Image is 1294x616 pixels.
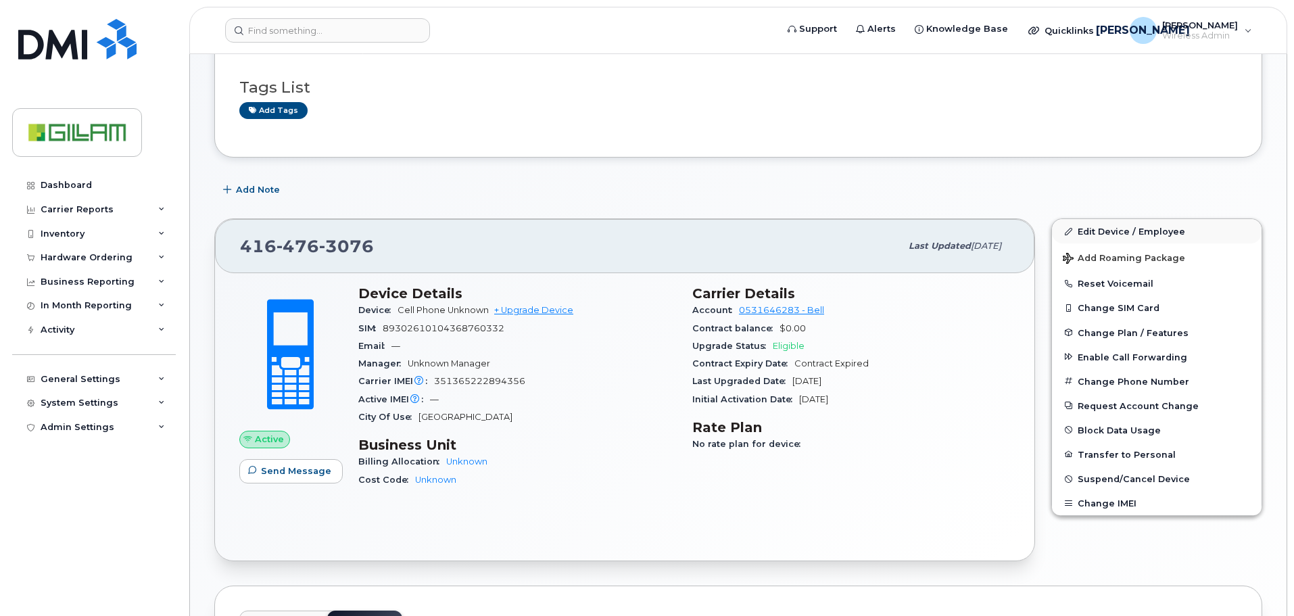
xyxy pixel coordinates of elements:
span: 416 [240,236,374,256]
span: 89302610104368760332 [383,323,504,333]
button: Reset Voicemail [1052,271,1262,295]
span: Support [799,22,837,36]
span: Eligible [773,341,805,351]
span: Knowledge Base [926,22,1008,36]
span: 351365222894356 [434,376,525,386]
span: Enable Call Forwarding [1078,352,1187,362]
a: Unknown [446,456,487,467]
button: Request Account Change [1052,394,1262,418]
span: Billing Allocation [358,456,446,467]
button: Change IMEI [1052,491,1262,515]
input: Find something... [225,18,430,43]
span: Initial Activation Date [692,394,799,404]
span: $0.00 [780,323,806,333]
a: Edit Device / Employee [1052,219,1262,243]
span: Cost Code [358,475,415,485]
a: Knowledge Base [905,16,1017,43]
span: Manager [358,358,408,369]
a: Alerts [846,16,905,43]
span: Quicklinks [1045,25,1094,36]
span: Add Roaming Package [1063,253,1185,266]
span: Send Message [261,465,331,477]
button: Transfer to Personal [1052,442,1262,467]
button: Enable Call Forwarding [1052,345,1262,369]
button: Change Plan / Features [1052,321,1262,345]
span: No rate plan for device [692,439,807,449]
span: Change Plan / Features [1078,327,1189,337]
span: Suspend/Cancel Device [1078,474,1190,484]
span: Active [255,433,284,446]
button: Change Phone Number [1052,369,1262,394]
h3: Rate Plan [692,419,1010,435]
h3: Device Details [358,285,676,302]
span: SIM [358,323,383,333]
a: + Upgrade Device [494,305,573,315]
a: Unknown [415,475,456,485]
h3: Business Unit [358,437,676,453]
span: Device [358,305,398,315]
button: Send Message [239,459,343,483]
span: Wireless Admin [1162,30,1238,41]
span: Last updated [909,241,971,251]
span: [PERSON_NAME] [1162,20,1238,30]
button: Suspend/Cancel Device [1052,467,1262,491]
span: Add Note [236,183,280,196]
span: [GEOGRAPHIC_DATA] [418,412,512,422]
span: 476 [277,236,319,256]
span: [PERSON_NAME] [1096,22,1190,39]
span: — [391,341,400,351]
a: 0531646283 - Bell [739,305,824,315]
button: Change SIM Card [1052,295,1262,320]
span: Last Upgraded Date [692,376,792,386]
span: 3076 [319,236,374,256]
span: Alerts [867,22,896,36]
div: Quicklinks [1019,17,1118,44]
span: Unknown Manager [408,358,490,369]
span: Contract balance [692,323,780,333]
span: Cell Phone Unknown [398,305,489,315]
a: Add tags [239,102,308,119]
div: Julie Oudit [1120,17,1262,44]
span: Contract Expiry Date [692,358,794,369]
span: — [430,394,439,404]
h3: Carrier Details [692,285,1010,302]
span: Active IMEI [358,394,430,404]
span: [DATE] [971,241,1001,251]
span: Upgrade Status [692,341,773,351]
h3: Tags List [239,79,1237,96]
span: City Of Use [358,412,418,422]
span: Carrier IMEI [358,376,434,386]
a: Support [778,16,846,43]
span: Email [358,341,391,351]
span: [DATE] [799,394,828,404]
button: Add Note [214,178,291,202]
span: Contract Expired [794,358,869,369]
span: Account [692,305,739,315]
button: Block Data Usage [1052,418,1262,442]
span: [DATE] [792,376,821,386]
button: Add Roaming Package [1052,243,1262,271]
